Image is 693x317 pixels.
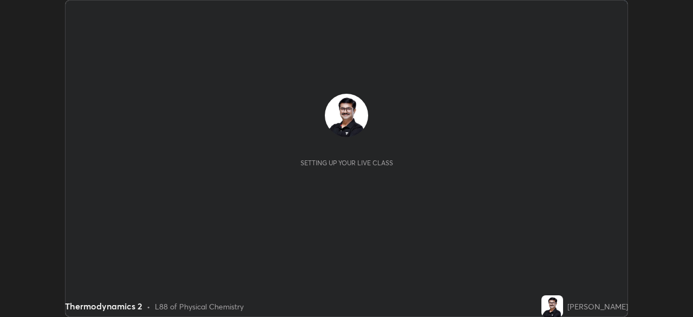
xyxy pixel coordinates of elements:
div: Setting up your live class [300,159,393,167]
div: Thermodynamics 2 [65,300,142,313]
div: L88 of Physical Chemistry [155,301,244,312]
img: 72c9a83e1b064c97ab041d8a51bfd15e.jpg [541,295,563,317]
div: • [147,301,151,312]
img: 72c9a83e1b064c97ab041d8a51bfd15e.jpg [325,94,368,137]
div: [PERSON_NAME] [567,301,628,312]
